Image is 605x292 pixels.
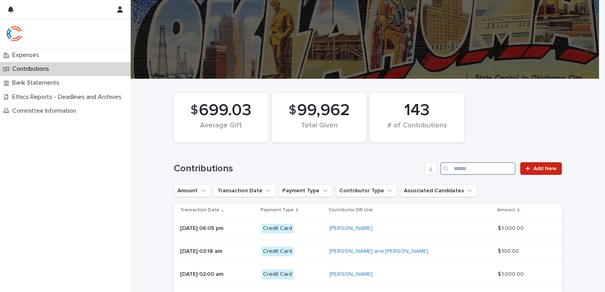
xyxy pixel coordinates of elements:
tr: [DATE] 06:05 pmCredit Card[PERSON_NAME] $ 1,000.00$ 1,000.00 [174,217,562,240]
p: [DATE] 03:18 am [180,248,255,255]
tr: [DATE] 02:00 amCredit Card[PERSON_NAME] $ 1,000.00$ 1,000.00 [174,263,562,286]
p: Ethics Reports - Deadlines and Archives [9,93,128,101]
div: Total Given [285,121,353,138]
p: Contributions [9,65,55,73]
div: Credit Card [261,246,294,256]
p: Transaction Date [180,206,219,214]
div: 143 [383,100,451,120]
p: Committee Information [9,107,82,115]
a: [PERSON_NAME] and [PERSON_NAME] [329,248,428,255]
div: Credit Card [261,269,294,279]
p: $ 1,000.00 [498,224,525,232]
p: Payment Type [261,206,294,214]
button: Transaction Date [214,184,276,197]
button: Contributor Type [336,184,397,197]
span: Add New [533,166,557,171]
span: 699.03 [199,100,251,120]
a: [PERSON_NAME] [329,271,373,278]
h1: Contributions [174,163,421,174]
span: $ [289,103,296,118]
a: Add New [520,162,562,175]
button: Payment Type [279,184,333,197]
div: Credit Card [261,224,294,233]
p: Amount [497,206,515,214]
p: $ 100.00 [498,246,521,255]
span: $ [190,103,198,118]
p: Bank Statements [9,79,66,87]
p: [DATE] 02:00 am [180,271,255,278]
div: # of Contributions [383,121,451,138]
input: Search [440,162,516,175]
a: [PERSON_NAME] [329,225,373,232]
div: Average Gift [187,121,255,138]
p: Expenses [9,51,46,59]
p: [DATE] 06:05 pm [180,225,255,232]
p: Contributor DB LInk [329,206,373,214]
span: 99,962 [297,100,350,120]
tr: [DATE] 03:18 amCredit Card[PERSON_NAME] and [PERSON_NAME] $ 100.00$ 100.00 [174,240,562,263]
p: $ 1,000.00 [498,269,525,278]
img: qJrBEDQOT26p5MY9181R [6,26,22,42]
button: Amount [174,184,211,197]
button: Associated Candidates [400,184,477,197]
